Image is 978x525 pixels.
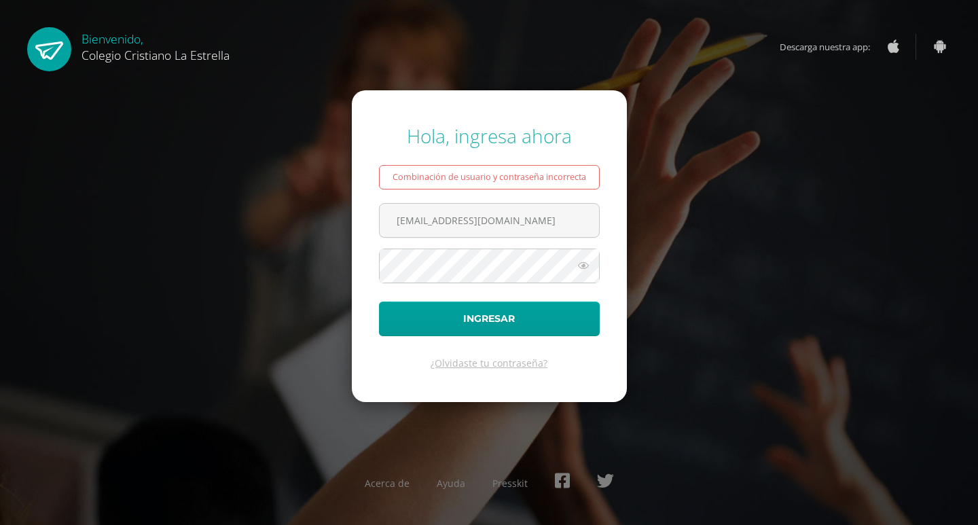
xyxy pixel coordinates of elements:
input: Correo electrónico o usuario [380,204,599,237]
a: Ayuda [437,477,465,490]
button: Ingresar [379,302,600,336]
a: ¿Olvidaste tu contraseña? [431,357,547,369]
div: Bienvenido, [81,27,230,63]
a: Presskit [492,477,528,490]
a: Acerca de [365,477,410,490]
div: Combinación de usuario y contraseña incorrecta [379,165,600,189]
span: Descarga nuestra app: [780,34,884,60]
div: Hola, ingresa ahora [379,123,600,149]
span: Colegio Cristiano La Estrella [81,47,230,63]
